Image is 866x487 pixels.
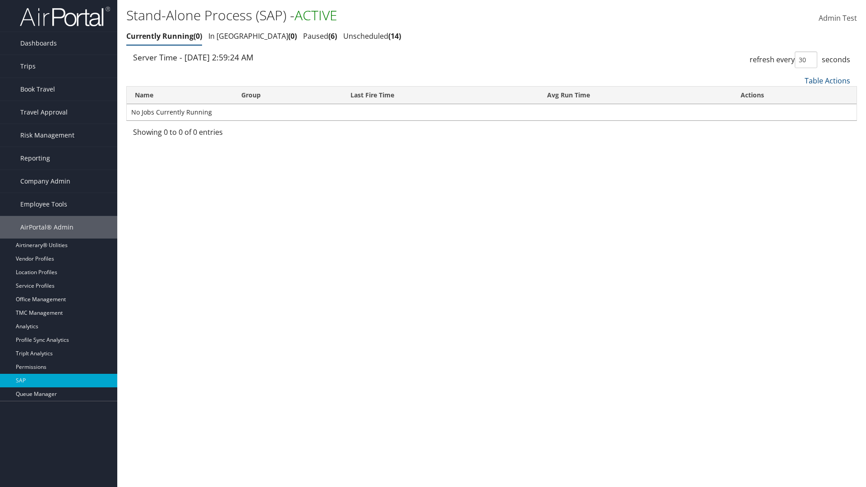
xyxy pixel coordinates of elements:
[126,31,202,41] a: Currently Running0
[20,216,74,239] span: AirPortal® Admin
[20,78,55,101] span: Book Travel
[126,6,613,25] h1: Stand-Alone Process (SAP) -
[328,31,337,41] span: 6
[303,31,337,41] a: Paused6
[288,31,297,41] span: 0
[732,87,857,104] th: Actions
[819,13,857,23] span: Admin Test
[295,6,337,24] span: ACTIVE
[822,55,850,64] span: seconds
[750,55,795,64] span: refresh every
[20,124,74,147] span: Risk Management
[133,127,302,142] div: Showing 0 to 0 of 0 entries
[388,31,401,41] span: 14
[20,6,110,27] img: airportal-logo.png
[133,51,485,63] div: Server Time - [DATE] 2:59:24 AM
[127,104,857,120] td: No Jobs Currently Running
[342,87,539,104] th: Last Fire Time: activate to sort column ascending
[208,31,297,41] a: In [GEOGRAPHIC_DATA]0
[127,87,233,104] th: Name: activate to sort column ascending
[805,76,850,86] a: Table Actions
[20,32,57,55] span: Dashboards
[539,87,732,104] th: Avg Run Time: activate to sort column ascending
[819,5,857,32] a: Admin Test
[20,55,36,78] span: Trips
[20,147,50,170] span: Reporting
[20,101,68,124] span: Travel Approval
[20,193,67,216] span: Employee Tools
[193,31,202,41] span: 0
[20,170,70,193] span: Company Admin
[343,31,401,41] a: Unscheduled14
[233,87,342,104] th: Group: activate to sort column ascending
